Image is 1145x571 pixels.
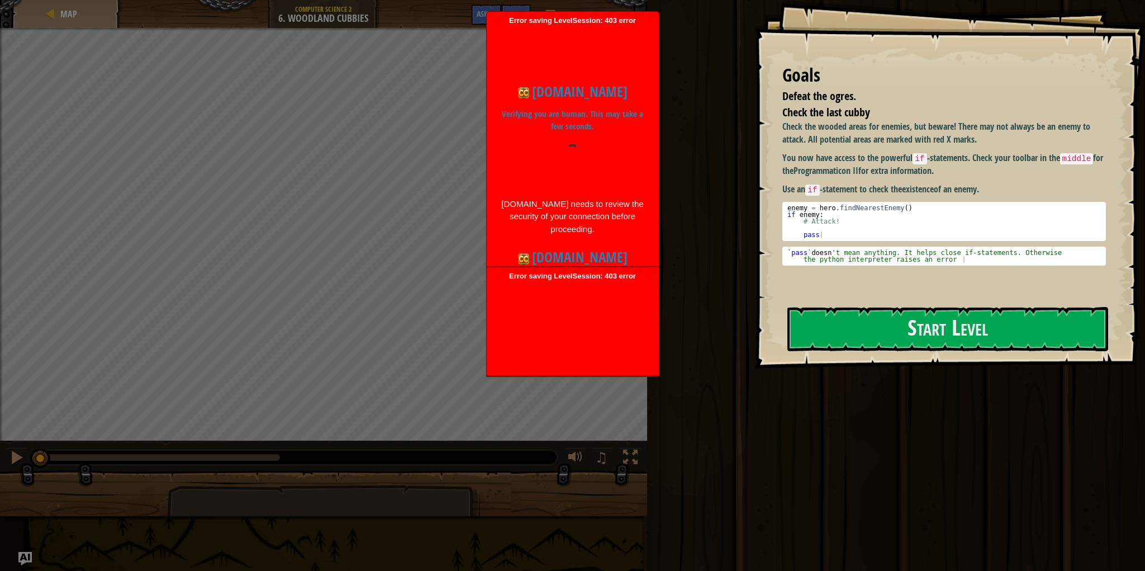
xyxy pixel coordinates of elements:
[558,8,620,23] span: Game Menu
[619,447,642,470] button: Toggle fullscreen
[794,164,858,177] strong: Programmaticon II
[782,88,856,103] span: Defeat the ogres.
[501,108,645,133] p: Verifying you are human. This may take a few seconds.
[57,8,77,20] a: Map
[913,153,927,164] code: if
[564,447,587,470] button: Adjust volume
[782,105,870,120] span: Check the last cubby
[6,447,28,470] button: Ctrl + P: Pause
[477,8,496,19] span: Ask AI
[782,152,1106,177] p: You now have access to the powerful -statements. Check your toolbar in the for the for extra info...
[18,552,32,565] button: Ask AI
[782,183,1106,196] p: Use an -statement to check the of an enemy.
[592,447,613,470] button: ♫
[501,247,645,268] h1: [DOMAIN_NAME]
[471,4,501,25] button: Ask AI
[782,63,1106,88] div: Goals
[536,4,627,31] button: Game Menu
[501,81,645,102] h1: [DOMAIN_NAME]
[902,183,934,195] strong: existence
[518,253,529,265] img: Icon for codecombat.com
[595,449,607,466] span: ♫
[492,16,653,426] span: Error saving LevelSession: 403 error
[1060,153,1094,164] code: middle
[787,307,1108,351] button: Start Level
[507,8,525,19] span: Hints
[60,8,77,20] span: Map
[805,185,819,196] code: if
[501,198,645,236] div: [DOMAIN_NAME] needs to review the security of your connection before proceeding.
[768,105,1103,121] li: Check the last cubby
[768,88,1103,105] li: Defeat the ogres.
[492,272,653,370] span: Error saving LevelSession: 403 error
[518,87,529,98] img: Icon for codecombat.com
[782,120,1106,146] p: Check the wooded areas for enemies, but beware! There may not always be an enemy to attack. All p...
